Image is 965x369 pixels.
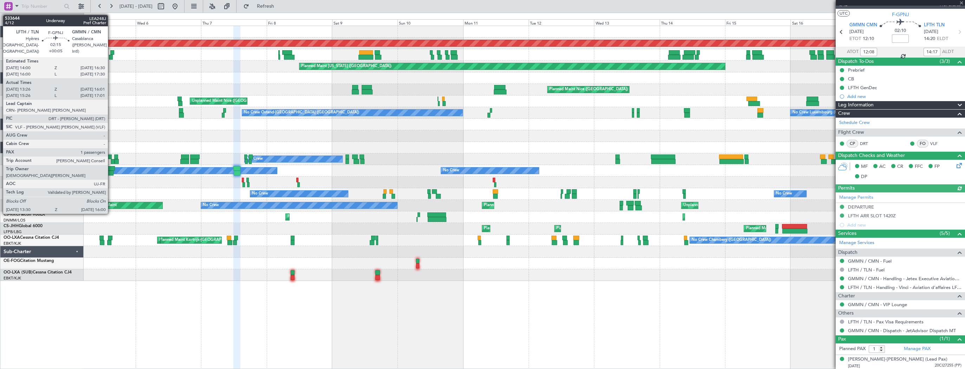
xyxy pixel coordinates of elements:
[725,19,790,26] div: Fri 15
[4,62,21,66] span: T7-EAGL
[4,218,25,223] a: DNMM/LOS
[70,19,136,26] div: Tue 5
[937,35,948,42] span: ELDT
[848,284,961,290] a: LFTH / TLN - Handling - Vinci - Aviation d'affaires LFTH / TLN*****MY HANDLING****
[838,101,874,109] span: Leg Information
[935,363,961,369] span: 20CI27255 (PP)
[849,28,864,35] span: [DATE]
[924,22,945,29] span: LFTH TLN
[192,96,275,106] div: Unplanned Maint Nice ([GEOGRAPHIC_DATA])
[848,267,885,273] a: LFTH / TLN - Fuel
[4,131,18,136] span: D-IJHO
[879,163,886,170] span: AC
[4,212,45,217] a: CS-RRCFalcon 900LX
[838,58,874,66] span: Dispatch To-Dos
[848,258,892,264] a: GMMN / CMN - Fuel
[159,235,241,245] div: Planned Maint Kortrijk-[GEOGRAPHIC_DATA]
[4,154,38,159] a: F-HECDFalcon 7X
[4,212,19,217] span: CS-RRC
[940,58,950,65] span: (3/3)
[4,39,50,43] a: T7-DYNChallenger 604
[4,108,54,112] a: LX-AOACitation Mustang
[556,223,667,234] div: Planned Maint [GEOGRAPHIC_DATA] ([GEOGRAPHIC_DATA])
[4,259,54,263] a: OE-FOGCitation Mustang
[838,292,855,300] span: Charter
[849,35,861,42] span: ETOT
[4,166,45,170] a: F-GPNJFalcon 900EX
[4,50,17,54] span: T7-EMI
[4,154,19,159] span: F-HECD
[838,110,850,118] span: Crew
[4,171,22,177] a: LFPB/LBG
[4,276,21,281] a: EBKT/KJK
[4,85,38,89] a: LX-GBHFalcon 7X
[4,55,24,61] a: LFMN/NCE
[838,129,864,137] span: Flight Crew
[246,154,263,164] div: No Crew
[660,19,725,26] div: Thu 14
[849,22,877,29] span: GMMN CMN
[4,160,22,165] a: LFPB/LBG
[4,108,20,112] span: LX-AOA
[4,224,43,228] a: CS-JHHGlobal 6000
[930,140,946,147] a: VLF
[848,67,864,73] div: Prebrief
[463,19,529,26] div: Mon 11
[746,223,856,234] div: Planned Maint [GEOGRAPHIC_DATA] ([GEOGRAPHIC_DATA])
[18,17,74,22] span: All Aircraft
[4,206,22,211] a: LFPB/LBG
[839,119,870,126] a: Schedule Crew
[4,224,19,228] span: CS-JHH
[549,84,628,95] div: Planned Maint Nice ([GEOGRAPHIC_DATA])
[790,19,856,26] div: Sat 16
[848,85,877,91] div: LFTH GenDec
[484,200,595,211] div: Planned Maint [GEOGRAPHIC_DATA] ([GEOGRAPHIC_DATA])
[4,236,59,240] a: OO-LXACessna Citation CJ4
[287,212,378,222] div: Planned Maint Larnaca ([GEOGRAPHIC_DATA] Intl)
[4,90,24,95] a: EDLW/DTM
[4,131,52,136] a: D-IJHOCitation Mustang
[837,10,850,17] button: UTC
[839,345,866,352] label: Planned PAX
[848,76,854,82] div: CB
[136,19,201,26] div: Wed 6
[4,189,40,193] a: 9H-LPZLegacy 500
[861,163,868,170] span: MF
[4,178,43,182] a: 9H-YAAGlobal 5000
[847,140,858,147] div: CP
[4,50,46,54] a: T7-EMIHawker 900XP
[594,19,659,26] div: Wed 13
[85,14,97,20] div: [DATE]
[792,107,846,118] div: No Crew Luxembourg (Findel)
[8,14,76,25] button: All Aircraft
[21,1,62,12] input: Trip Number
[4,178,19,182] span: 9H-YAA
[4,85,19,89] span: LX-GBH
[397,19,463,26] div: Sun 10
[244,107,359,118] div: No Crew Ostend-[GEOGRAPHIC_DATA] ([GEOGRAPHIC_DATA])
[4,259,20,263] span: OE-FOG
[4,201,44,205] a: CS-DOUGlobal 6500
[4,97,17,101] span: LX-INB
[692,235,771,245] div: No Crew Chambery ([GEOGRAPHIC_DATA])
[4,67,22,72] a: LFPB/LBG
[252,189,268,199] div: No Crew
[848,319,924,325] a: LFTH / TLN - Pax Visa Requirements
[838,152,905,160] span: Dispatch Checks and Weather
[4,195,24,200] a: LFMD/CEQ
[4,189,18,193] span: 9H-LPZ
[201,19,266,26] div: Thu 7
[838,249,857,257] span: Dispatch
[924,35,935,42] span: 14:20
[4,270,33,275] span: OO-LXA (SUB)
[4,236,20,240] span: OO-LXA
[942,48,954,55] span: ALDT
[4,201,20,205] span: CS-DOU
[332,19,397,26] div: Sat 9
[839,239,874,246] a: Manage Services
[4,229,22,235] a: LFPB/LBG
[897,163,903,170] span: CR
[848,302,907,308] a: GMMN / CMN - VIP Lounge
[4,241,21,246] a: EBKT/KJK
[91,200,117,211] div: Planned Maint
